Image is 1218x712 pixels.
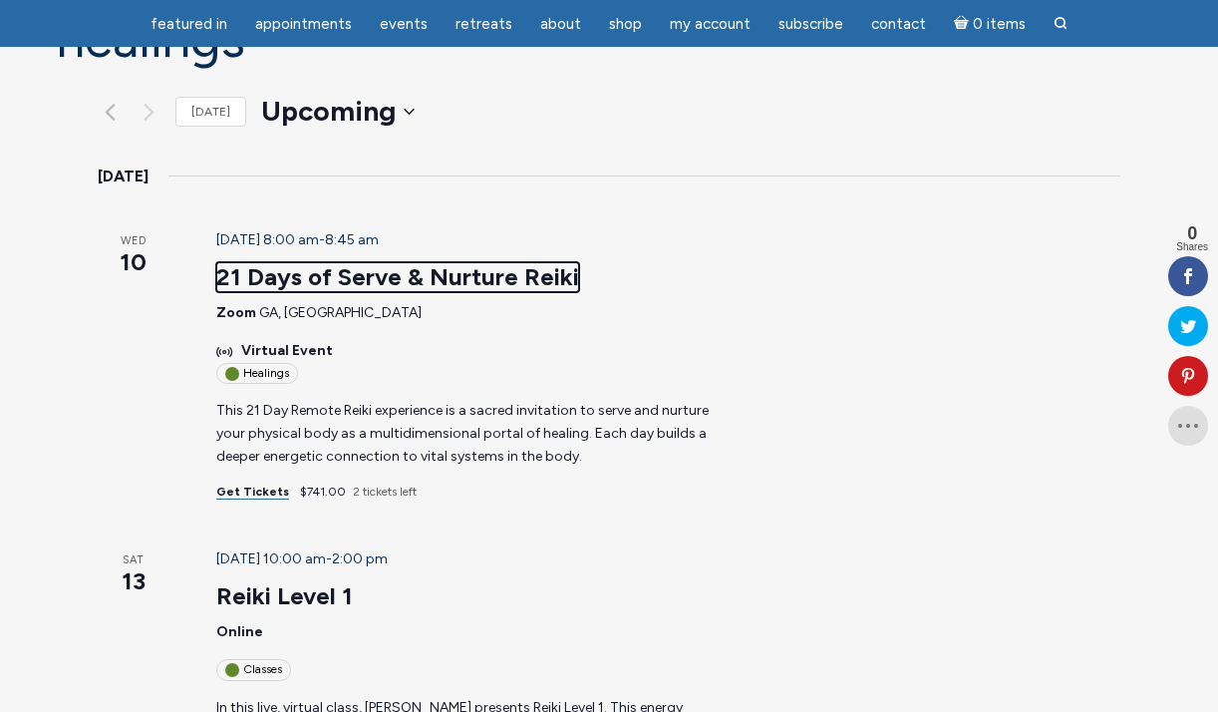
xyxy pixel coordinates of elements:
span: Contact [871,15,926,33]
button: Upcoming [261,92,415,132]
time: [DATE] [98,164,149,189]
time: - [216,550,388,567]
span: Wed [98,233,168,250]
span: Shares [1176,242,1208,252]
a: featured in [139,5,239,44]
span: Virtual Event [241,340,333,363]
i: Cart [954,15,973,33]
span: 2:00 pm [332,550,388,567]
a: Retreats [444,5,524,44]
p: This 21 Day Remote Reiki experience is a sacred invitation to serve and nurture your physical bod... [216,400,734,468]
span: 0 items [973,17,1026,32]
span: 2 tickets left [353,485,417,499]
span: About [540,15,581,33]
span: Online [216,623,263,640]
a: Previous Events [98,100,122,124]
a: Contact [859,5,938,44]
span: [DATE] 8:00 am [216,231,319,248]
span: 13 [98,564,168,598]
button: Next Events [137,100,160,124]
a: Events [368,5,440,44]
a: 21 Days of Serve & Nurture Reiki [216,262,579,292]
span: Appointments [255,15,352,33]
span: Retreats [456,15,512,33]
a: Reiki Level 1 [216,581,353,611]
span: 0 [1176,224,1208,242]
span: 10 [98,245,168,279]
time: - [216,231,379,248]
span: My Account [670,15,751,33]
span: 8:45 am [325,231,379,248]
a: [DATE] [175,97,246,128]
span: Events [380,15,428,33]
a: Shop [597,5,654,44]
span: featured in [151,15,227,33]
span: $741.00 [300,485,346,499]
a: Get Tickets [216,485,289,500]
a: About [528,5,593,44]
span: Upcoming [261,92,396,132]
span: Zoom [216,304,256,321]
span: Sat [98,552,168,569]
a: My Account [658,5,762,44]
span: [DATE] 10:00 am [216,550,326,567]
h1: Healings [56,11,1162,68]
a: Subscribe [766,5,855,44]
span: GA, [GEOGRAPHIC_DATA] [259,304,422,321]
span: Shop [609,15,642,33]
div: Classes [216,659,291,680]
span: Subscribe [778,15,843,33]
a: Appointments [243,5,364,44]
a: Cart0 items [942,3,1038,44]
div: Healings [216,363,298,384]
